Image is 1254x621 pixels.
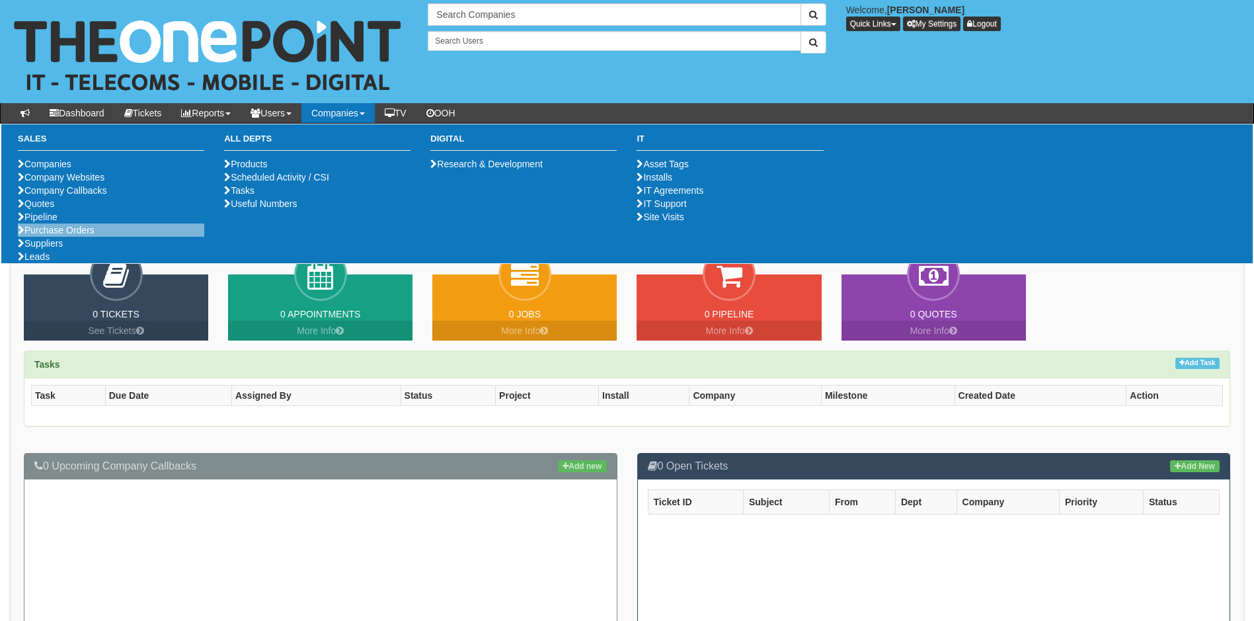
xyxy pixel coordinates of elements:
[1170,460,1220,472] a: Add New
[842,321,1026,341] a: More Info
[24,321,208,341] a: See Tickets
[743,489,829,514] th: Subject
[32,386,106,406] th: Task
[224,198,297,209] a: Useful Numbers
[428,3,801,26] input: Search Companies
[963,17,1001,31] a: Logout
[846,17,900,31] button: Quick Links
[416,103,465,123] a: OOH
[280,309,360,319] a: 0 Appointments
[428,31,801,51] input: Search Users
[224,185,255,196] a: Tasks
[18,225,95,235] a: Purchase Orders
[637,134,823,151] h3: IT
[34,359,60,370] strong: Tasks
[18,159,71,169] a: Companies
[637,159,688,169] a: Asset Tags
[689,386,822,406] th: Company
[224,134,411,151] h3: All Depts
[1143,489,1219,514] th: Status
[599,386,689,406] th: Install
[895,489,957,514] th: Dept
[637,321,821,341] a: More Info
[224,159,267,169] a: Products
[375,103,416,123] a: TV
[114,103,172,123] a: Tickets
[496,386,599,406] th: Project
[637,185,703,196] a: IT Agreements
[401,386,496,406] th: Status
[1126,386,1223,406] th: Action
[648,460,1220,472] h3: 0 Open Tickets
[1059,489,1143,514] th: Priority
[705,309,754,319] a: 0 Pipeline
[224,172,329,183] a: Scheduled Activity / CSI
[105,386,231,406] th: Due Date
[18,172,104,183] a: Company Websites
[18,238,63,249] a: Suppliers
[955,386,1126,406] th: Created Date
[829,489,895,514] th: From
[558,460,606,472] a: Add new
[637,198,686,209] a: IT Support
[637,172,672,183] a: Installs
[509,309,541,319] a: 0 Jobs
[430,159,543,169] a: Research & Development
[18,212,58,222] a: Pipeline
[171,103,241,123] a: Reports
[18,251,50,262] a: Leads
[18,198,54,209] a: Quotes
[836,3,1254,31] div: Welcome,
[821,386,955,406] th: Milestone
[231,386,401,406] th: Assigned By
[1175,358,1220,369] a: Add Task
[957,489,1059,514] th: Company
[887,5,964,15] b: [PERSON_NAME]
[34,460,607,472] h3: 0 Upcoming Company Callbacks
[432,321,617,341] a: More Info
[18,185,107,196] a: Company Callbacks
[648,489,743,514] th: Ticket ID
[637,212,684,222] a: Site Visits
[18,134,204,151] h3: Sales
[430,134,617,151] h3: Digital
[903,17,961,31] a: My Settings
[40,103,114,123] a: Dashboard
[241,103,301,123] a: Users
[228,321,412,341] a: More Info
[301,103,375,123] a: Companies
[910,309,957,319] a: 0 Quotes
[93,309,139,319] a: 0 Tickets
